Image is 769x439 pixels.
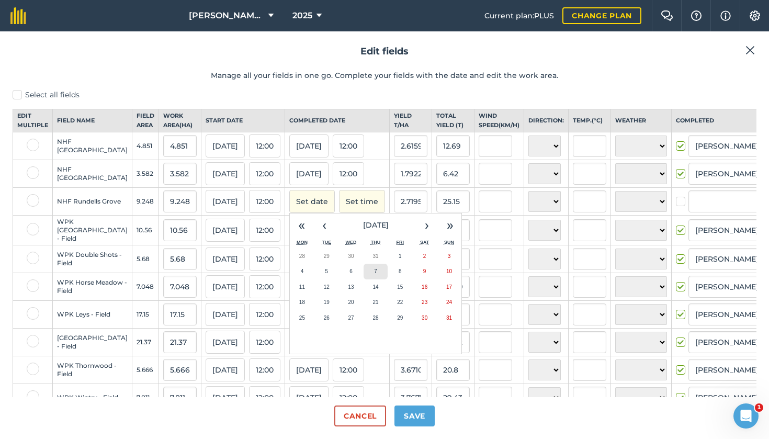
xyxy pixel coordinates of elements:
[324,284,330,290] abbr: August 12, 2025
[399,253,402,259] abbr: August 1, 2025
[206,358,245,381] button: [DATE]
[412,310,437,326] button: August 30, 2025
[289,134,329,157] button: [DATE]
[333,386,364,409] button: 12:00
[290,249,314,264] button: July 28, 2025
[206,247,245,271] button: [DATE]
[412,249,437,264] button: August 2, 2025
[388,295,412,310] button: August 22, 2025
[371,240,381,245] abbr: Thursday
[13,70,756,81] p: Manage all your fields in one go. Complete your fields with the date and edit the work area.
[339,279,364,295] button: August 13, 2025
[364,264,388,279] button: August 7, 2025
[292,9,312,22] span: 2025
[249,303,280,326] button: 12:00
[399,268,402,274] abbr: August 8, 2025
[364,295,388,310] button: August 21, 2025
[324,315,330,321] abbr: August 26, 2025
[53,216,132,245] td: WPK [GEOGRAPHIC_DATA] - Field
[437,249,461,264] button: August 3, 2025
[339,249,364,264] button: July 30, 2025
[348,299,354,305] abbr: August 20, 2025
[334,406,386,426] button: Cancel
[372,299,378,305] abbr: August 21, 2025
[339,190,385,213] button: Set time
[437,295,461,310] button: August 24, 2025
[388,310,412,326] button: August 29, 2025
[448,253,451,259] abbr: August 3, 2025
[13,44,756,59] h2: Edit fields
[53,188,132,216] td: NHF Rundells Grove
[249,358,280,381] button: 12:00
[290,264,314,279] button: August 4, 2025
[322,240,331,245] abbr: Tuesday
[422,299,427,305] abbr: August 23, 2025
[206,162,245,185] button: [DATE]
[690,10,703,21] img: A question mark icon
[290,295,314,310] button: August 18, 2025
[394,406,435,426] button: Save
[388,264,412,279] button: August 8, 2025
[446,299,452,305] abbr: August 24, 2025
[325,268,328,274] abbr: August 5, 2025
[53,245,132,273] td: WPK Double Shots - Field
[348,315,354,321] abbr: August 27, 2025
[348,253,354,259] abbr: July 30, 2025
[388,279,412,295] button: August 15, 2025
[132,273,159,301] td: 7.048
[348,284,354,290] abbr: August 13, 2025
[755,403,763,412] span: 1
[611,109,672,132] th: Weather
[339,295,364,310] button: August 20, 2025
[372,315,378,321] abbr: August 28, 2025
[412,295,437,310] button: August 23, 2025
[415,213,438,237] button: ›
[132,132,159,160] td: 4.851
[397,299,403,305] abbr: August 22, 2025
[201,109,285,132] th: Start date
[314,249,339,264] button: July 29, 2025
[437,264,461,279] button: August 10, 2025
[249,386,280,409] button: 12:00
[299,299,305,305] abbr: August 18, 2025
[249,134,280,157] button: 12:00
[364,310,388,326] button: August 28, 2025
[324,299,330,305] abbr: August 19, 2025
[299,284,305,290] abbr: August 11, 2025
[53,329,132,356] td: [GEOGRAPHIC_DATA] - Field
[349,268,353,274] abbr: August 6, 2025
[159,109,201,132] th: Work area ( Ha )
[132,216,159,245] td: 10.56
[314,295,339,310] button: August 19, 2025
[422,284,427,290] abbr: August 16, 2025
[249,219,280,242] button: 12:00
[249,331,280,354] button: 12:00
[733,403,759,429] iframe: Intercom live chat
[290,310,314,326] button: August 25, 2025
[285,109,390,132] th: Completed date
[299,253,305,259] abbr: July 28, 2025
[484,10,554,21] span: Current plan : PLUS
[437,310,461,326] button: August 31, 2025
[53,384,132,412] td: WPK Wintry - Field
[420,240,429,245] abbr: Saturday
[132,109,159,132] th: Field Area
[720,9,731,22] img: svg+xml;base64,PHN2ZyB4bWxucz0iaHR0cDovL3d3dy53My5vcmcvMjAwMC9zdmciIHdpZHRoPSIxNyIgaGVpZ2h0PSIxNy...
[423,268,426,274] abbr: August 9, 2025
[289,386,329,409] button: [DATE]
[206,134,245,157] button: [DATE]
[432,109,474,132] th: Total yield ( t )
[206,219,245,242] button: [DATE]
[13,109,53,132] th: Edit multiple
[249,275,280,298] button: 12:00
[437,279,461,295] button: August 17, 2025
[132,384,159,412] td: 7.811
[53,356,132,384] td: WPK Thornwood - Field
[132,329,159,356] td: 21.37
[372,253,378,259] abbr: July 31, 2025
[438,213,461,237] button: »
[397,284,403,290] abbr: August 15, 2025
[206,303,245,326] button: [DATE]
[388,249,412,264] button: August 1, 2025
[132,245,159,273] td: 5.68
